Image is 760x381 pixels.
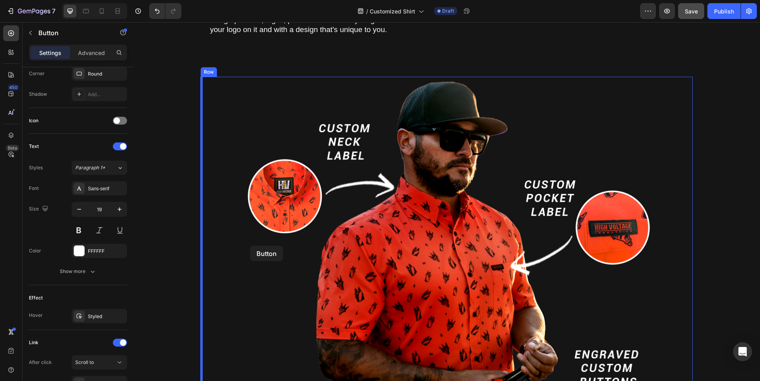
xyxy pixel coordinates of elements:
button: Show more [29,264,127,279]
div: Link [29,339,38,346]
span: Draft [442,8,454,15]
span: Scroll to [75,359,94,365]
p: Settings [39,49,61,57]
p: Advanced [78,49,105,57]
div: 450 [8,84,19,91]
button: Save [678,3,704,19]
span: Customized Shirt [370,7,415,15]
div: Shadow [29,91,47,98]
div: After click [29,359,52,366]
div: Undo/Redo [149,3,181,19]
div: Styled [88,313,125,320]
p: Button [38,28,106,38]
div: FFFFFF [88,248,125,255]
div: Beta [6,145,19,151]
div: Publish [714,7,734,15]
div: Text [29,143,39,150]
div: Icon [29,117,38,124]
button: Paragraph 1* [72,161,127,175]
div: Show more [60,267,97,275]
p: 7 [52,6,55,16]
span: Paragraph 1* [75,164,105,171]
div: Round [88,70,125,78]
div: Size [29,204,50,214]
button: Scroll to [72,355,127,370]
button: Publish [707,3,741,19]
div: Corner [29,70,45,77]
div: Add... [88,91,125,98]
span: / [366,7,368,15]
div: Color [29,247,41,254]
button: 7 [3,3,59,19]
div: Effect [29,294,43,301]
span: Save [685,8,698,15]
div: Font [29,185,39,192]
div: Hover [29,312,43,319]
iframe: Design area [133,22,760,381]
div: Sans-serif [88,185,125,192]
div: Styles [29,164,43,171]
div: Open Intercom Messenger [733,342,752,361]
